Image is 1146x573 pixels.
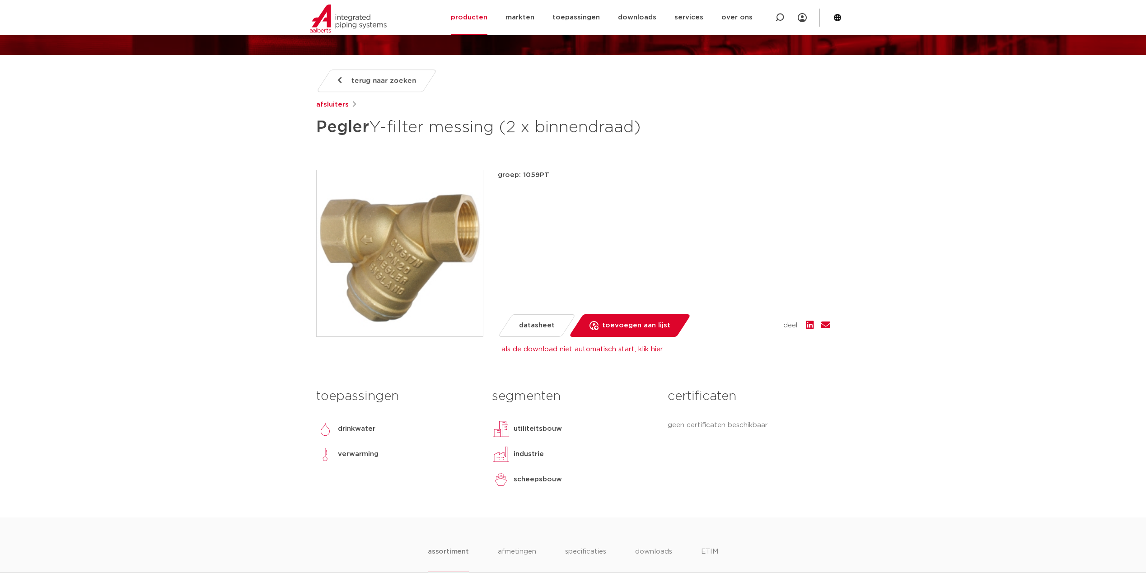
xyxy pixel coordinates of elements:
[492,445,510,463] img: industrie
[565,546,606,572] li: specificaties
[514,474,562,485] p: scheepsbouw
[351,74,416,88] span: terug naar zoeken
[316,99,349,110] a: afsluiters
[316,445,334,463] img: verwarming
[519,318,555,333] span: datasheet
[316,420,334,438] img: drinkwater
[317,170,483,336] img: Product Image for Pegler Y-filter messing (2 x binnendraad)
[338,424,375,434] p: drinkwater
[316,70,437,92] a: terug naar zoeken
[635,546,672,572] li: downloads
[428,546,469,572] li: assortiment
[338,449,379,460] p: verwarming
[514,424,562,434] p: utiliteitsbouw
[668,387,830,405] h3: certificaten
[783,320,799,331] span: deel:
[316,119,369,135] strong: Pegler
[668,420,830,431] p: geen certificaten beschikbaar
[501,346,663,353] a: als de download niet automatisch start, klik hier
[316,114,655,141] h1: Y-filter messing (2 x binnendraad)
[492,387,654,405] h3: segmenten
[514,449,544,460] p: industrie
[498,170,830,181] p: groep: 1059PT
[498,546,536,572] li: afmetingen
[316,387,478,405] h3: toepassingen
[701,546,718,572] li: ETIM
[492,420,510,438] img: utiliteitsbouw
[497,314,575,337] a: datasheet
[492,471,510,489] img: scheepsbouw
[602,318,670,333] span: toevoegen aan lijst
